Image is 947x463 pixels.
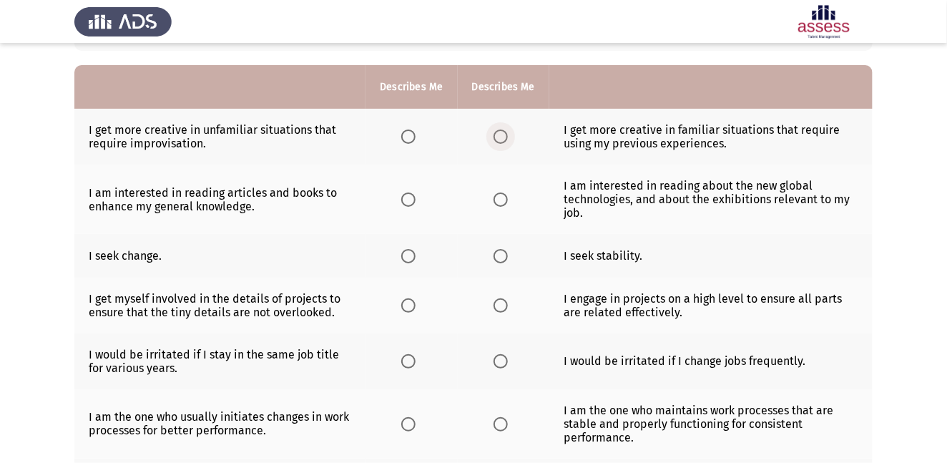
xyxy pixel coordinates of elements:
th: Describes Me [458,65,549,109]
img: Assessment logo of Potentiality Assessment R2 (EN/AR) [775,1,873,42]
td: I get more creative in unfamiliar situations that require improvisation. [74,109,365,165]
th: Describes Me [365,65,457,109]
mat-radio-group: Select an option [401,248,421,262]
mat-radio-group: Select an option [494,354,514,367]
mat-radio-group: Select an option [401,130,421,143]
td: I engage in projects on a high level to ensure all parts are related effectively. [549,278,873,333]
mat-radio-group: Select an option [494,130,514,143]
td: I am the one who maintains work processes that are stable and properly functioning for consistent... [549,389,873,459]
mat-radio-group: Select an option [494,192,514,205]
img: Assess Talent Management logo [74,1,172,42]
td: I am interested in reading about the new global technologies, and about the exhibitions relevant ... [549,165,873,234]
td: I seek stability. [549,234,873,278]
mat-radio-group: Select an option [401,416,421,430]
mat-radio-group: Select an option [494,248,514,262]
mat-radio-group: Select an option [401,354,421,367]
td: I am interested in reading articles and books to enhance my general knowledge. [74,165,365,234]
td: I would be irritated if I change jobs frequently. [549,333,873,389]
mat-radio-group: Select an option [494,416,514,430]
mat-radio-group: Select an option [401,192,421,205]
td: I seek change. [74,234,365,278]
td: I get myself involved in the details of projects to ensure that the tiny details are not overlooked. [74,278,365,333]
td: I am the one who usually initiates changes in work processes for better performance. [74,389,365,459]
td: I would be irritated if I stay in the same job title for various years. [74,333,365,389]
td: I get more creative in familiar situations that require using my previous experiences. [549,109,873,165]
mat-radio-group: Select an option [401,298,421,311]
mat-radio-group: Select an option [494,298,514,311]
